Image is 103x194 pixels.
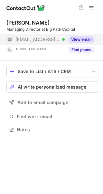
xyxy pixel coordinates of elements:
div: Managing Director at Big Path Capital [6,27,99,32]
div: [PERSON_NAME] [6,19,50,26]
span: Notes [17,127,97,133]
button: save-profile-one-click [6,66,99,77]
div: Save to List / ATS / CRM [18,69,88,74]
span: AI write personalized message [18,84,86,90]
button: Notes [6,125,99,134]
button: Reveal Button [69,47,94,53]
span: [EMAIL_ADDRESS][DOMAIN_NAME] [15,37,60,42]
button: Reveal Button [69,36,94,43]
button: Add to email campaign [6,97,99,108]
button: Find work email [6,112,99,121]
span: Add to email campaign [17,100,69,105]
span: Find work email [17,114,97,120]
button: AI write personalized message [6,81,99,93]
img: ContactOut v5.3.10 [6,4,45,12]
